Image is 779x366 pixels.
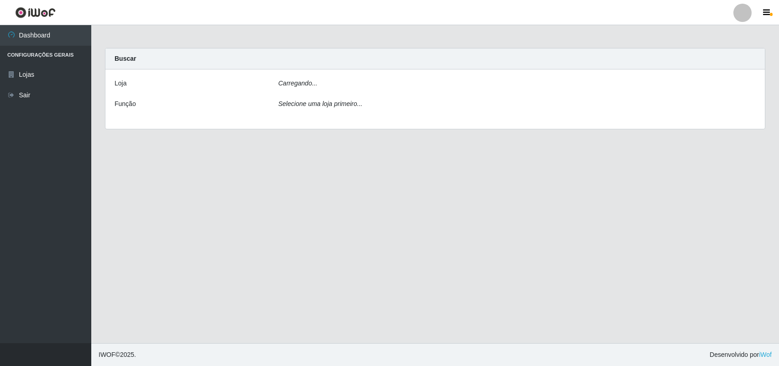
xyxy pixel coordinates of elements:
[710,350,772,360] span: Desenvolvido por
[115,99,136,109] label: Função
[278,100,362,107] i: Selecione uma loja primeiro...
[115,55,136,62] strong: Buscar
[99,350,136,360] span: © 2025 .
[759,351,772,358] a: iWof
[15,7,56,18] img: CoreUI Logo
[278,80,318,87] i: Carregando...
[99,351,115,358] span: IWOF
[115,79,126,88] label: Loja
